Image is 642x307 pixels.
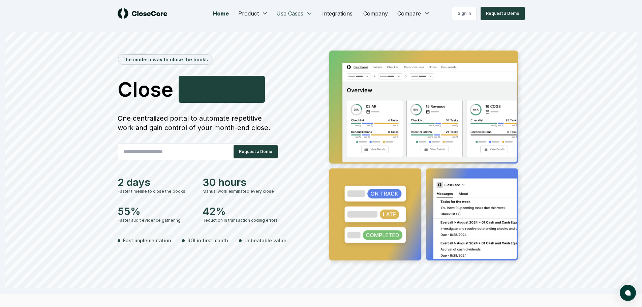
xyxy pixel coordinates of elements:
[620,285,636,301] button: atlas-launcher
[393,7,434,20] button: Compare
[272,7,317,20] button: Use Cases
[118,188,194,194] div: Faster timeline to close the books
[203,217,279,223] div: Reduction in transaction coding errors
[118,114,279,132] div: One centralized portal to automate repetitive work and gain control of your month-end close.
[358,7,393,20] a: Company
[238,9,259,18] span: Product
[118,217,194,223] div: Faster audit evidence gathering
[118,176,194,188] div: 2 days
[118,79,173,99] span: Close
[118,205,194,217] div: 55%
[203,176,279,188] div: 30 hours
[397,9,421,18] span: Compare
[324,46,525,268] img: Jumbotron
[203,205,279,217] div: 42%
[481,7,525,20] button: Request a Demo
[234,7,272,20] button: Product
[276,9,303,18] span: Use Cases
[317,7,358,20] a: Integrations
[203,188,279,194] div: Manual work eliminated every close
[208,7,234,20] a: Home
[244,237,286,244] span: Unbeatable value
[452,7,477,20] a: Sign in
[118,8,167,19] img: logo
[118,55,212,64] div: The modern way to close the books
[187,237,228,244] span: ROI in first month
[123,237,171,244] span: Fast implementation
[234,145,278,158] button: Request a Demo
